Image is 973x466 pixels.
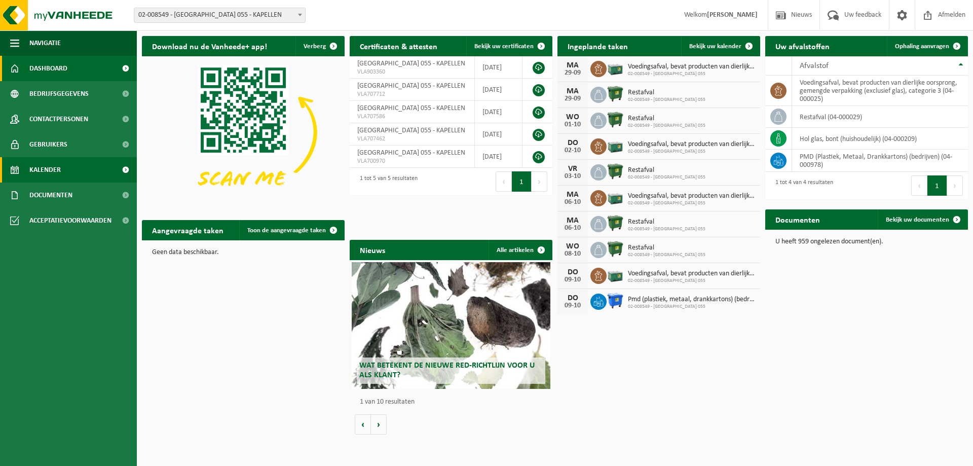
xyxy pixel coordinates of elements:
[357,127,465,134] span: [GEOGRAPHIC_DATA] 055 - KAPELLEN
[29,132,67,157] span: Gebruikers
[352,262,550,389] a: Wat betekent de nieuwe RED-richtlijn voor u als klant?
[357,82,465,90] span: [GEOGRAPHIC_DATA] 055 - KAPELLEN
[29,56,67,81] span: Dashboard
[29,208,111,233] span: Acceptatievoorwaarden
[563,250,583,258] div: 08-10
[607,137,624,154] img: PB-LB-0680-HPE-GN-01
[239,220,344,240] a: Toon de aangevraagde taken
[466,36,551,56] a: Bekijk uw certificaten
[142,36,277,56] h2: Download nu de Vanheede+ app!
[295,36,344,56] button: Verberg
[886,217,949,223] span: Bekijk uw documenten
[134,8,305,22] span: 02-008549 - CARREFOUR KAPELLEN 055 - KAPELLEN
[563,276,583,283] div: 09-10
[628,89,705,97] span: Restafval
[607,59,624,77] img: PB-LB-0680-HPE-GN-01
[357,60,465,67] span: [GEOGRAPHIC_DATA] 055 - KAPELLEN
[563,95,583,102] div: 29-09
[475,56,522,79] td: [DATE]
[628,296,755,304] span: Pmd (plastiek, metaal, drankkartons) (bedrijven)
[142,56,345,208] img: Download de VHEPlus App
[628,115,705,123] span: Restafval
[628,71,755,77] span: 02-008549 - [GEOGRAPHIC_DATA] 055
[607,214,624,232] img: WB-1100-HPE-GN-01
[512,171,532,192] button: 1
[800,62,829,70] span: Afvalstof
[563,121,583,128] div: 01-10
[371,414,387,435] button: Volgende
[355,170,418,193] div: 1 tot 5 van 5 resultaten
[628,200,755,206] span: 02-008549 - [GEOGRAPHIC_DATA] 055
[359,362,535,379] span: Wat betekent de nieuwe RED-richtlijn voor u als klant?
[563,173,583,180] div: 03-10
[607,85,624,102] img: WB-1100-HPE-GN-01
[887,36,967,56] a: Ophaling aanvragen
[304,43,326,50] span: Verberg
[628,278,755,284] span: 02-008549 - [GEOGRAPHIC_DATA] 055
[628,226,705,232] span: 02-008549 - [GEOGRAPHIC_DATA] 055
[563,69,583,77] div: 29-09
[628,192,755,200] span: Voedingsafval, bevat producten van dierlijke oorsprong, gemengde verpakking (exc...
[563,87,583,95] div: MA
[557,36,638,56] h2: Ingeplande taken
[628,123,705,129] span: 02-008549 - [GEOGRAPHIC_DATA] 055
[475,123,522,146] td: [DATE]
[689,43,741,50] span: Bekijk uw kalender
[355,414,371,435] button: Vorige
[357,68,467,76] span: VLA903360
[563,294,583,302] div: DO
[29,183,72,208] span: Documenten
[775,238,958,245] p: U heeft 959 ongelezen document(en).
[765,36,840,56] h2: Uw afvalstoffen
[792,106,968,128] td: restafval (04-000029)
[357,149,465,157] span: [GEOGRAPHIC_DATA] 055 - KAPELLEN
[628,304,755,310] span: 02-008549 - [GEOGRAPHIC_DATA] 055
[152,249,334,256] p: Geen data beschikbaar.
[947,175,963,196] button: Next
[681,36,759,56] a: Bekijk uw kalender
[496,171,512,192] button: Previous
[29,157,61,183] span: Kalender
[563,242,583,250] div: WO
[792,150,968,172] td: PMD (Plastiek, Metaal, Drankkartons) (bedrijven) (04-000978)
[563,225,583,232] div: 06-10
[628,218,705,226] span: Restafval
[489,240,551,260] a: Alle artikelen
[628,252,705,258] span: 02-008549 - [GEOGRAPHIC_DATA] 055
[29,81,89,106] span: Bedrijfsgegevens
[134,8,306,23] span: 02-008549 - CARREFOUR KAPELLEN 055 - KAPELLEN
[878,209,967,230] a: Bekijk uw documenten
[357,157,467,165] span: VLA700970
[563,302,583,309] div: 09-10
[628,149,755,155] span: 02-008549 - [GEOGRAPHIC_DATA] 055
[628,140,755,149] span: Voedingsafval, bevat producten van dierlijke oorsprong, gemengde verpakking (exc...
[607,189,624,206] img: PB-LB-0680-HPE-GN-01
[628,63,755,71] span: Voedingsafval, bevat producten van dierlijke oorsprong, gemengde verpakking (exc...
[607,111,624,128] img: WB-1100-HPE-GN-01
[628,97,705,103] span: 02-008549 - [GEOGRAPHIC_DATA] 055
[628,270,755,278] span: Voedingsafval, bevat producten van dierlijke oorsprong, gemengde verpakking (exc...
[628,244,705,252] span: Restafval
[563,165,583,173] div: VR
[357,113,467,121] span: VLA707586
[628,166,705,174] span: Restafval
[474,43,534,50] span: Bekijk uw certificaten
[350,36,447,56] h2: Certificaten & attesten
[29,30,61,56] span: Navigatie
[607,240,624,258] img: WB-1100-HPE-GN-01
[357,104,465,112] span: [GEOGRAPHIC_DATA] 055 - KAPELLEN
[563,199,583,206] div: 06-10
[563,113,583,121] div: WO
[895,43,949,50] span: Ophaling aanvragen
[475,146,522,168] td: [DATE]
[475,79,522,101] td: [DATE]
[563,147,583,154] div: 02-10
[563,61,583,69] div: MA
[247,227,326,234] span: Toon de aangevraagde taken
[357,90,467,98] span: VLA707712
[607,163,624,180] img: WB-1100-HPE-GN-01
[607,292,624,309] img: WB-1100-HPE-BE-01
[792,76,968,106] td: voedingsafval, bevat producten van dierlijke oorsprong, gemengde verpakking (exclusief glas), cat...
[765,209,830,229] h2: Documenten
[29,106,88,132] span: Contactpersonen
